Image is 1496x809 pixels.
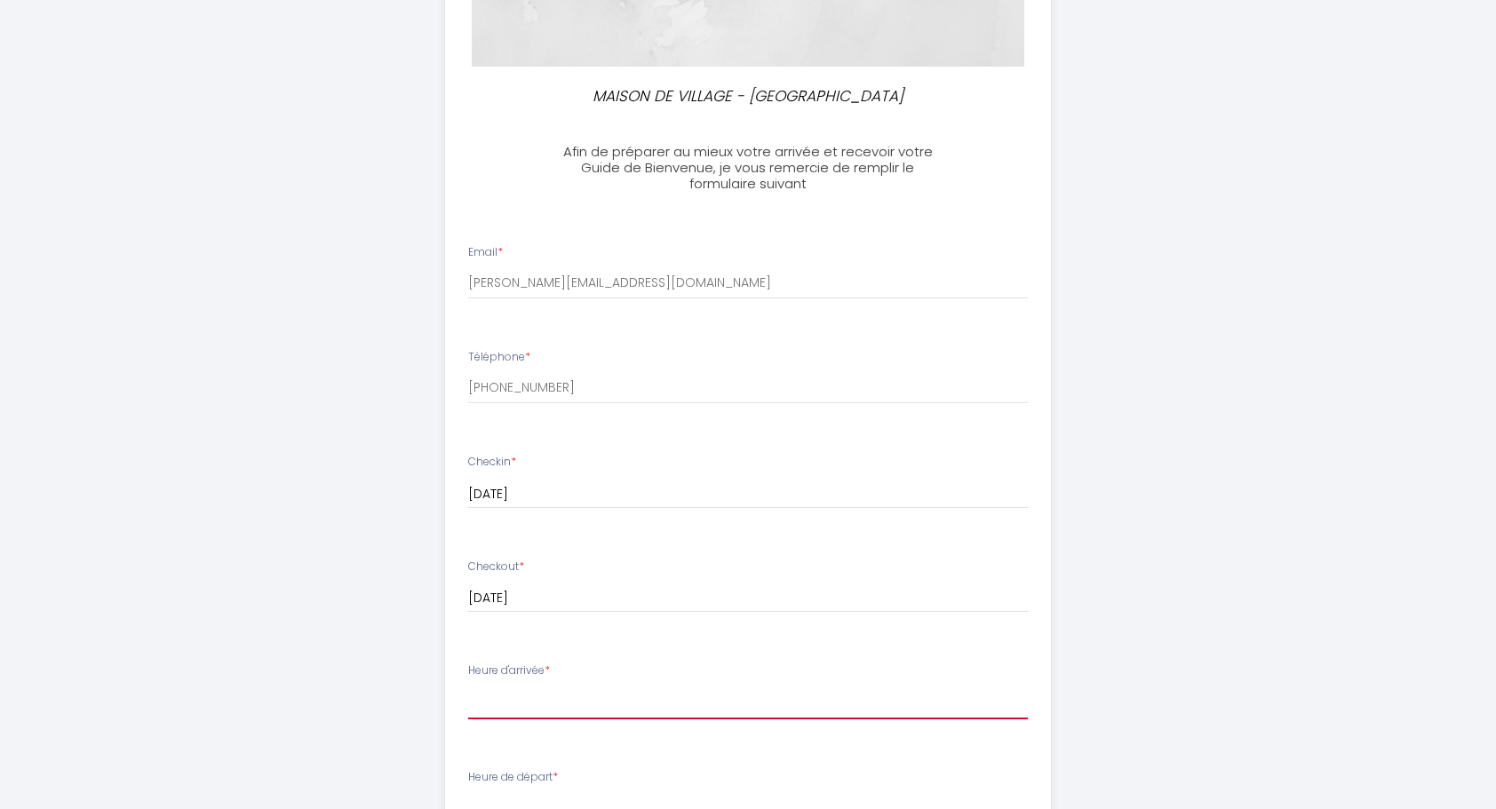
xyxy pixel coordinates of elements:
label: Heure de départ [468,769,558,786]
h3: Afin de préparer au mieux votre arrivée et recevoir votre Guide de Bienvenue, je vous remercie de... [550,144,945,192]
label: Checkin [468,454,516,471]
label: Téléphone [468,349,530,366]
label: Checkout [468,559,524,575]
label: Heure d'arrivée [468,662,550,679]
p: MAISON DE VILLAGE - [GEOGRAPHIC_DATA] [558,84,938,108]
label: Email [468,244,503,261]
